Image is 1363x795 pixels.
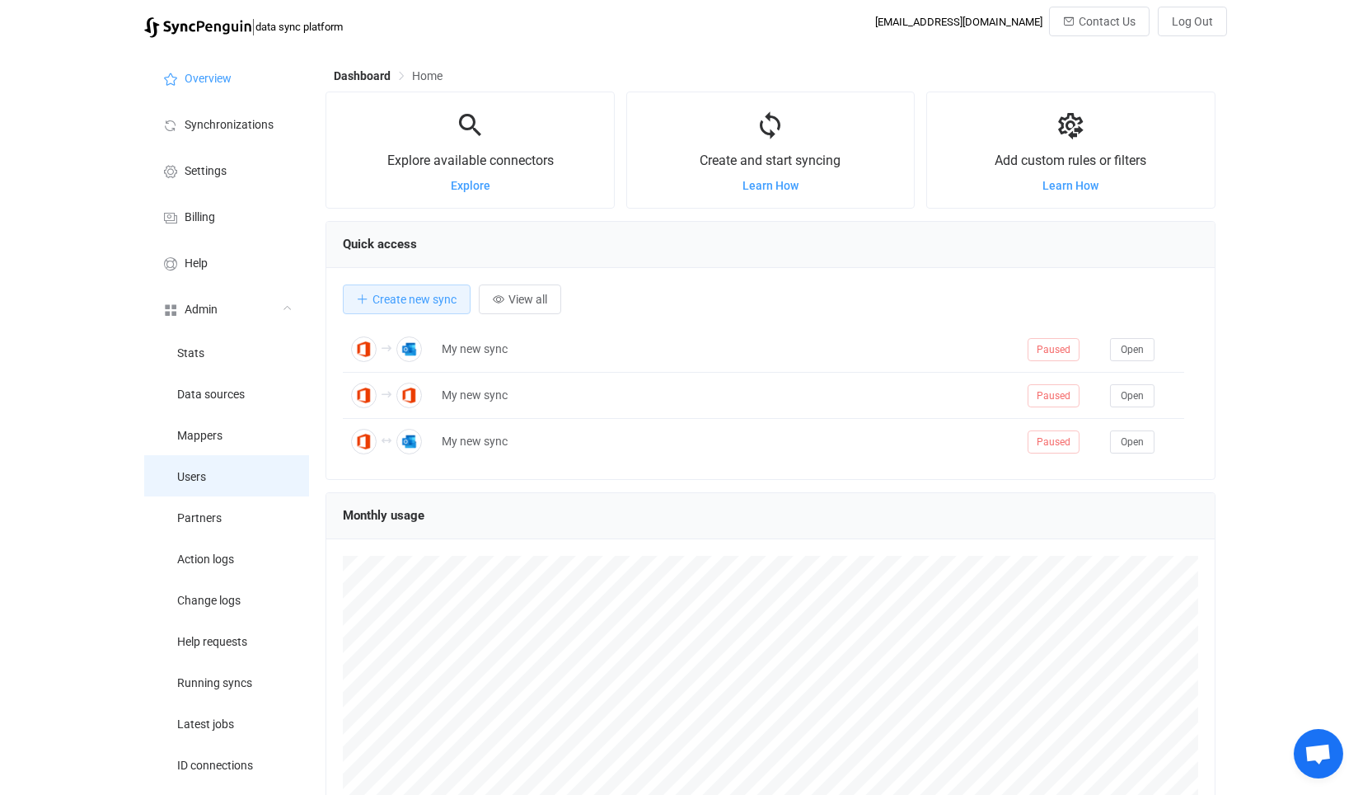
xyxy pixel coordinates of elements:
img: Office 365 GAL Contacts [351,429,377,454]
a: Synchronizations [144,101,309,147]
span: Action logs [177,553,234,567]
span: Users [177,471,206,484]
span: Explore available connectors [387,153,554,168]
span: Partners [177,512,222,525]
a: |data sync platform [144,15,343,38]
span: Open [1121,344,1144,355]
span: Add custom rules or filters [995,153,1146,168]
span: Create and start syncing [700,153,841,168]
span: Create new sync [372,293,457,306]
img: Outlook Contacts [396,336,422,362]
span: Paused [1028,430,1080,454]
a: Open [1110,342,1155,355]
span: Contact Us [1079,15,1136,28]
span: Paused [1028,338,1080,361]
a: Help [144,239,309,285]
span: Latest jobs [177,718,234,731]
span: Paused [1028,384,1080,407]
button: Open [1110,384,1155,407]
div: My new sync [433,340,1019,359]
span: Billing [185,211,215,224]
span: Overview [185,73,232,86]
a: Mappers [144,414,309,455]
a: Learn How [1042,179,1098,192]
button: View all [479,285,561,314]
a: Open chat [1294,729,1343,779]
span: Change logs [177,595,241,608]
img: Office 365 Contacts [396,383,422,408]
div: [EMAIL_ADDRESS][DOMAIN_NAME] [875,16,1042,28]
a: Help requests [144,620,309,661]
span: Settings [185,165,227,178]
button: Log Out [1158,7,1227,36]
a: Latest jobs [144,703,309,744]
button: Open [1110,338,1155,361]
a: Learn How [742,179,799,192]
div: My new sync [433,386,1019,405]
span: Synchronizations [185,119,274,132]
img: Outlook Contacts [396,429,422,454]
span: Help [185,257,208,270]
span: Running syncs [177,677,252,690]
span: Mappers [177,430,222,443]
a: Stats [144,332,309,373]
a: Explore [451,179,490,192]
span: Admin [185,303,218,317]
img: syncpenguin.svg [144,17,251,38]
span: Quick access [343,237,417,252]
div: My new sync [433,432,1019,451]
a: Action logs [144,538,309,579]
a: Billing [144,193,309,239]
img: Office 365 GAL Contacts [351,383,377,408]
span: Data sources [177,388,245,402]
span: Dashboard [334,69,391,82]
span: Home [412,69,443,82]
span: Log Out [1172,15,1213,28]
span: | [251,15,255,38]
span: View all [508,293,547,306]
img: Office 365 GAL Contacts [351,336,377,362]
div: Breadcrumb [334,70,443,82]
a: Change logs [144,579,309,620]
span: Open [1121,390,1144,402]
a: Data sources [144,373,309,414]
button: Create new sync [343,285,471,314]
a: Partners [144,496,309,538]
a: Settings [144,147,309,193]
a: Running syncs [144,661,309,703]
button: Open [1110,430,1155,454]
a: Open [1110,388,1155,402]
a: ID connections [144,744,309,785]
a: Users [144,455,309,496]
span: Stats [177,347,204,360]
a: Overview [144,54,309,101]
span: data sync platform [255,21,343,33]
span: Open [1121,436,1144,448]
a: Open [1110,435,1155,448]
span: Monthly usage [343,508,424,523]
button: Contact Us [1049,7,1150,36]
span: Help requests [177,636,247,649]
span: ID connections [177,760,253,773]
